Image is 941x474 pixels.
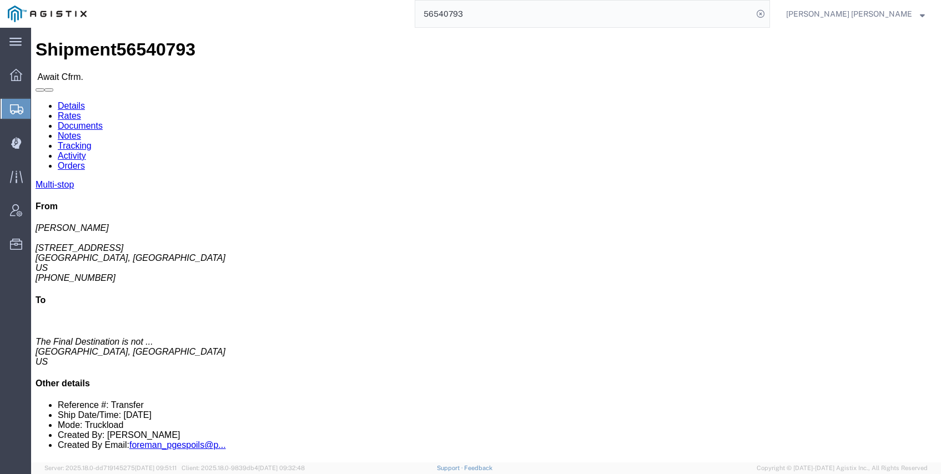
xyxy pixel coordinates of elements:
[757,463,928,473] span: Copyright © [DATE]-[DATE] Agistix Inc., All Rights Reserved
[437,465,465,471] a: Support
[182,465,305,471] span: Client: 2025.18.0-9839db4
[464,465,492,471] a: Feedback
[786,7,925,21] button: [PERSON_NAME] [PERSON_NAME]
[415,1,753,27] input: Search for shipment number, reference number
[31,28,941,462] iframe: FS Legacy Container
[135,465,177,471] span: [DATE] 09:51:11
[8,6,87,22] img: logo
[44,465,177,471] span: Server: 2025.18.0-dd719145275
[786,8,912,20] span: Kayte Bray Dogali
[258,465,305,471] span: [DATE] 09:32:48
